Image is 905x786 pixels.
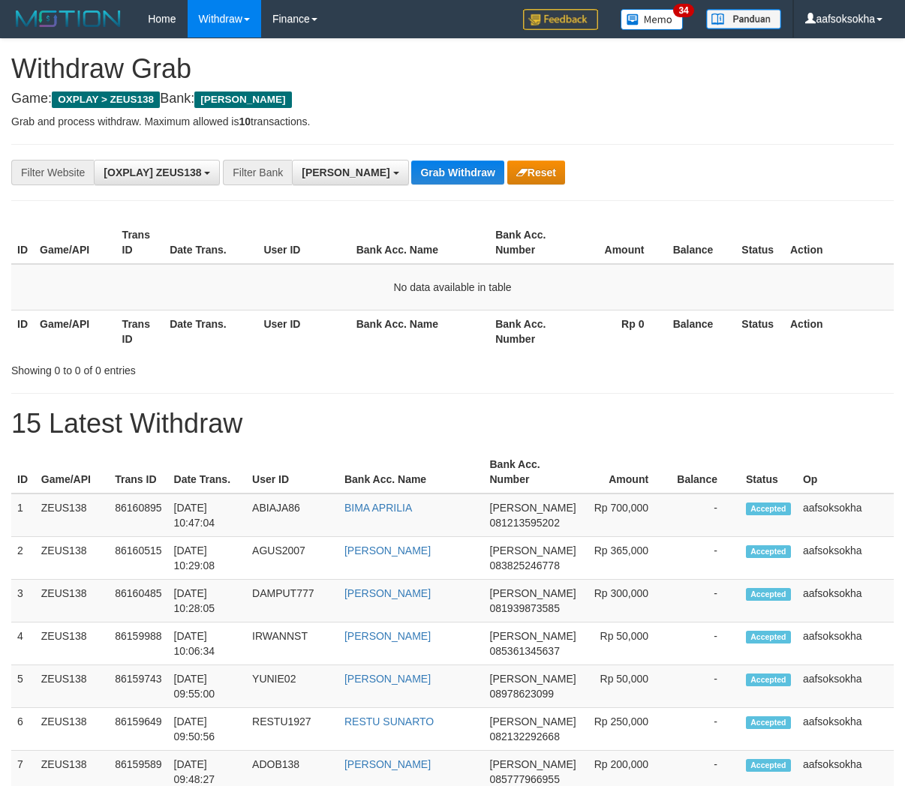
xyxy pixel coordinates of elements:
div: Showing 0 to 0 of 0 entries [11,357,366,378]
td: 6 [11,708,35,751]
strong: 10 [239,115,251,127]
td: [DATE] 10:28:05 [168,580,247,622]
div: Filter Website [11,160,94,185]
th: Game/API [34,310,116,352]
td: Rp 50,000 [582,665,671,708]
span: [OXPLAY] ZEUS138 [104,166,201,178]
td: 86160515 [109,537,167,580]
td: Rp 365,000 [582,537,671,580]
th: Game/API [35,451,109,493]
img: Feedback.jpg [523,9,598,30]
span: [PERSON_NAME] [194,91,291,108]
td: ZEUS138 [35,537,109,580]
img: MOTION_logo.png [11,7,125,30]
a: BIMA APRILIA [344,502,412,514]
span: [PERSON_NAME] [302,166,389,178]
span: [PERSON_NAME] [490,502,576,514]
th: Action [784,310,894,352]
th: Op [797,451,894,493]
span: [PERSON_NAME] [490,715,576,727]
td: ZEUS138 [35,665,109,708]
th: Bank Acc. Name [350,310,489,352]
td: 5 [11,665,35,708]
td: AGUS2007 [246,537,338,580]
span: Accepted [746,631,791,643]
button: Grab Withdraw [411,160,504,184]
td: [DATE] 10:29:08 [168,537,247,580]
a: [PERSON_NAME] [344,587,431,599]
h4: Game: Bank: [11,91,894,106]
th: Trans ID [116,310,164,352]
td: [DATE] 10:06:34 [168,622,247,665]
td: 1 [11,493,35,537]
td: aafsoksokha [797,665,894,708]
td: [DATE] 09:55:00 [168,665,247,708]
td: aafsoksokha [797,493,894,537]
h1: 15 Latest Withdraw [11,409,894,439]
span: Accepted [746,716,791,729]
span: Copy 081213595202 to clipboard [490,517,560,529]
th: Balance [666,221,735,264]
th: Date Trans. [164,310,257,352]
span: 34 [673,4,693,17]
span: Accepted [746,502,791,515]
span: Accepted [746,545,791,558]
td: Rp 250,000 [582,708,671,751]
th: Game/API [34,221,116,264]
span: [PERSON_NAME] [490,587,576,599]
th: ID [11,310,34,352]
td: [DATE] 10:47:04 [168,493,247,537]
a: RESTU SUNARTO [344,715,434,727]
span: [PERSON_NAME] [490,630,576,642]
th: Balance [666,310,735,352]
th: Bank Acc. Number [489,310,570,352]
td: [DATE] 09:50:56 [168,708,247,751]
th: Status [735,310,784,352]
a: [PERSON_NAME] [344,673,431,685]
td: aafsoksokha [797,708,894,751]
td: 2 [11,537,35,580]
button: [PERSON_NAME] [292,160,408,185]
h1: Withdraw Grab [11,54,894,84]
span: [PERSON_NAME] [490,758,576,770]
th: ID [11,221,34,264]
img: Button%20Memo.svg [621,9,684,30]
span: Copy 082132292668 to clipboard [490,730,560,742]
button: Reset [507,160,565,184]
th: Status [735,221,784,264]
span: [PERSON_NAME] [490,544,576,556]
th: Balance [671,451,740,493]
td: No data available in table [11,264,894,310]
a: [PERSON_NAME] [344,758,431,770]
th: Amount [570,221,666,264]
td: Rp 50,000 [582,622,671,665]
td: ZEUS138 [35,493,109,537]
th: Bank Acc. Number [484,451,582,493]
th: Bank Acc. Name [338,451,484,493]
span: Copy 083825246778 to clipboard [490,559,560,571]
td: DAMPUT777 [246,580,338,622]
td: 86160485 [109,580,167,622]
td: 4 [11,622,35,665]
span: Accepted [746,588,791,601]
td: 86159743 [109,665,167,708]
th: Bank Acc. Name [350,221,489,264]
td: aafsoksokha [797,622,894,665]
td: Rp 300,000 [582,580,671,622]
th: User ID [257,221,350,264]
td: ZEUS138 [35,708,109,751]
span: [PERSON_NAME] [490,673,576,685]
td: 3 [11,580,35,622]
th: Rp 0 [570,310,666,352]
td: 86159649 [109,708,167,751]
img: panduan.png [706,9,781,29]
td: Rp 700,000 [582,493,671,537]
td: aafsoksokha [797,537,894,580]
td: ZEUS138 [35,622,109,665]
td: - [671,622,740,665]
span: Copy 08978623099 to clipboard [490,688,555,700]
a: [PERSON_NAME] [344,630,431,642]
td: 86160895 [109,493,167,537]
td: YUNIE02 [246,665,338,708]
td: ZEUS138 [35,580,109,622]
